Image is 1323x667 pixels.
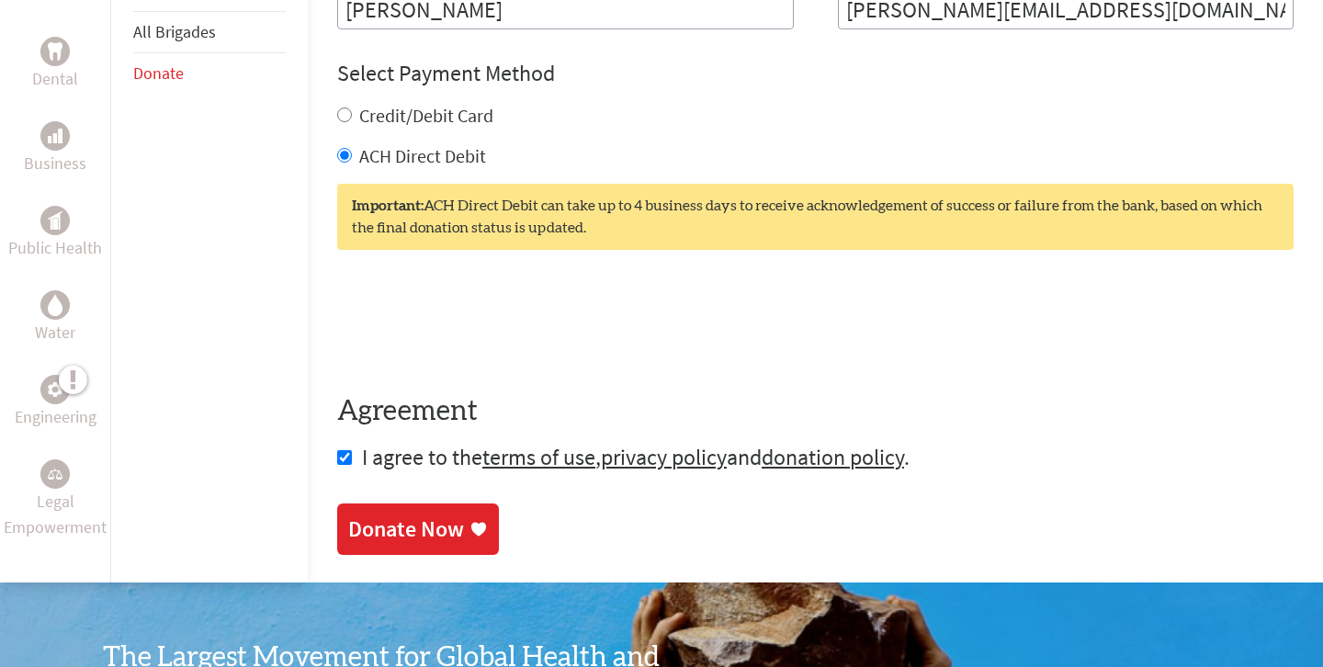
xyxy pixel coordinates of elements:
div: Engineering [40,375,70,404]
img: Public Health [48,211,62,230]
strong: Important: [352,198,424,213]
img: Dental [48,43,62,61]
div: Dental [40,37,70,66]
a: privacy policy [601,443,727,471]
p: Business [24,151,86,176]
a: All Brigades [133,21,216,42]
a: donation policy [762,443,904,471]
p: Legal Empowerment [4,489,107,540]
div: Public Health [40,206,70,235]
a: Donate [133,62,184,84]
iframe: To enrich screen reader interactions, please activate Accessibility in Grammarly extension settings [337,287,616,358]
a: Legal EmpowermentLegal Empowerment [4,459,107,540]
h4: Select Payment Method [337,59,1294,88]
label: Credit/Debit Card [359,104,493,127]
div: Water [40,290,70,320]
img: Legal Empowerment [48,469,62,480]
img: Engineering [48,382,62,397]
img: Water [48,295,62,316]
p: Engineering [15,404,96,430]
li: All Brigades [133,11,286,53]
a: Donate Now [337,503,499,555]
p: Dental [32,66,78,92]
div: Donate Now [348,514,464,544]
h4: Agreement [337,395,1294,428]
a: terms of use [482,443,595,471]
a: WaterWater [35,290,75,345]
a: DentalDental [32,37,78,92]
li: Donate [133,53,286,94]
a: Public HealthPublic Health [8,206,102,261]
a: BusinessBusiness [24,121,86,176]
a: EngineeringEngineering [15,375,96,430]
span: I agree to the , and . [362,443,910,471]
div: ACH Direct Debit can take up to 4 business days to receive acknowledgement of success or failure ... [337,184,1294,250]
img: Business [48,129,62,143]
div: Business [40,121,70,151]
div: Legal Empowerment [40,459,70,489]
p: Water [35,320,75,345]
label: ACH Direct Debit [359,144,486,167]
p: Public Health [8,235,102,261]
